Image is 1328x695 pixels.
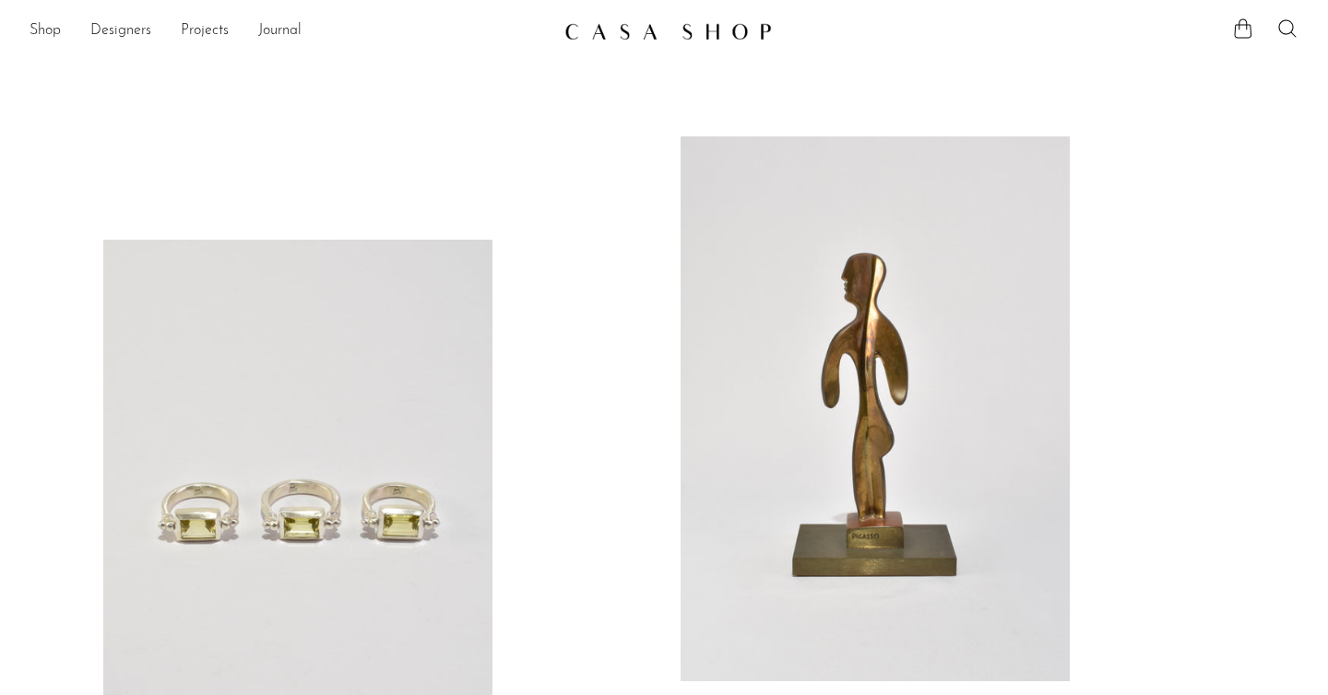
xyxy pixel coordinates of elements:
[181,19,229,43] a: Projects
[90,19,151,43] a: Designers
[258,19,302,43] a: Journal
[30,16,550,47] ul: NEW HEADER MENU
[30,19,61,43] a: Shop
[30,16,550,47] nav: Desktop navigation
